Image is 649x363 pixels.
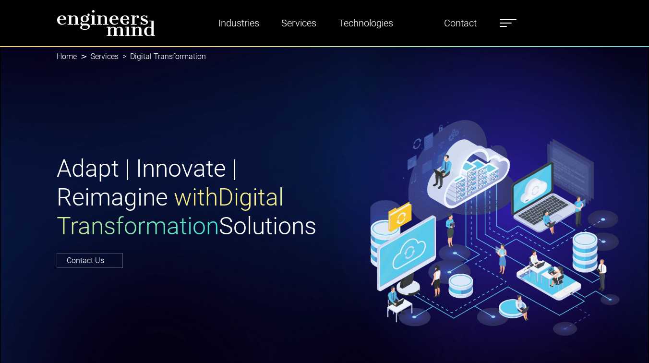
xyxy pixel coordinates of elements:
a: Services [277,12,320,34]
a: Home [57,52,77,61]
li: Digital Transformation [119,51,206,62]
img: logo [57,10,156,36]
a: Industries [215,12,263,34]
h1: Adapt | Innovate | Reimagine Solutions [57,154,319,241]
a: Contact [440,12,481,34]
nav: breadcrumb [57,46,592,67]
a: Contact Us [57,253,123,268]
a: Services [91,52,119,61]
a: Technologies [335,12,397,34]
span: with Digital Transformation [57,183,284,240]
